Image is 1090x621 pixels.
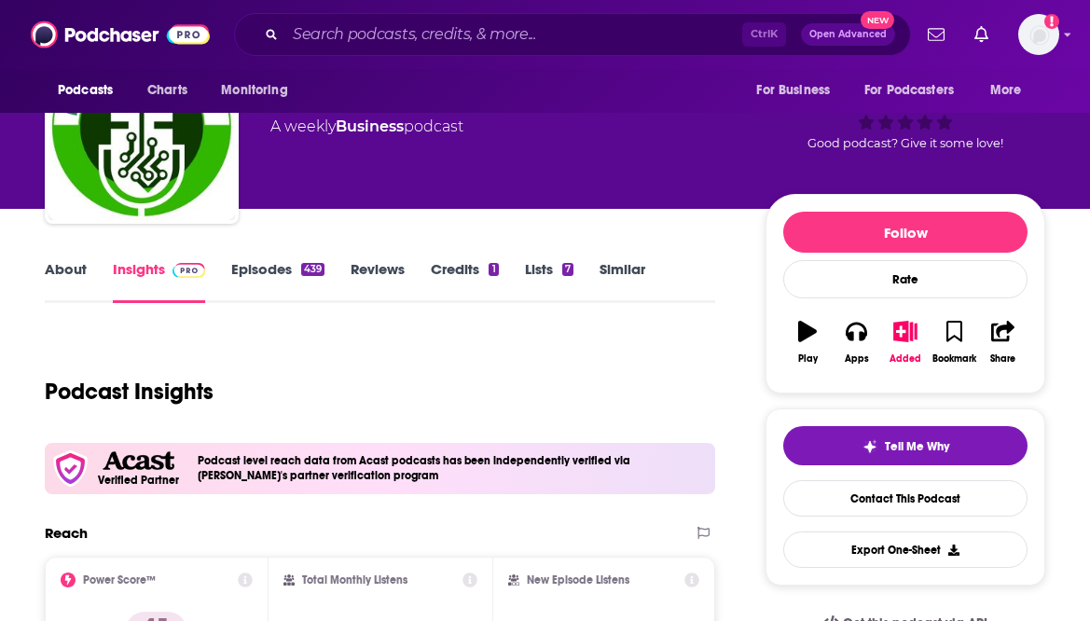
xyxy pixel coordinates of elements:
[977,73,1045,108] button: open menu
[756,77,830,103] span: For Business
[1044,14,1059,29] svg: Add a profile image
[783,212,1028,253] button: Follow
[285,20,742,49] input: Search podcasts, credits, & more...
[45,73,137,108] button: open menu
[967,19,996,50] a: Show notifications dropdown
[45,260,87,303] a: About
[743,73,853,108] button: open menu
[336,117,404,135] a: Business
[172,263,205,278] img: Podchaser Pro
[525,260,573,303] a: Lists7
[783,480,1028,517] a: Contact This Podcast
[832,309,880,376] button: Apps
[98,475,179,486] h5: Verified Partner
[221,77,287,103] span: Monitoring
[302,573,407,586] h2: Total Monthly Listens
[135,73,199,108] a: Charts
[861,11,894,29] span: New
[113,260,205,303] a: InsightsPodchaser Pro
[58,77,113,103] span: Podcasts
[881,309,930,376] button: Added
[990,353,1015,365] div: Share
[198,454,708,482] h4: Podcast level reach data from Acast podcasts has been independently verified via [PERSON_NAME]'s ...
[147,77,187,103] span: Charts
[979,309,1028,376] button: Share
[920,19,952,50] a: Show notifications dropdown
[852,73,981,108] button: open menu
[1018,14,1059,55] img: User Profile
[431,260,498,303] a: Credits1
[527,573,629,586] h2: New Episode Listens
[231,260,324,303] a: Episodes439
[270,116,463,138] div: A weekly podcast
[1018,14,1059,55] span: Logged in as bjonesvested
[864,77,954,103] span: For Podcasters
[48,34,235,220] img: Fintech Impact
[930,309,978,376] button: Bookmark
[801,23,895,46] button: Open AdvancedNew
[890,353,921,365] div: Added
[45,378,214,406] h1: Podcast Insights
[990,77,1022,103] span: More
[845,353,869,365] div: Apps
[45,524,88,542] h2: Reach
[783,426,1028,465] button: tell me why sparkleTell Me Why
[783,309,832,376] button: Play
[783,260,1028,298] div: Rate
[1018,14,1059,55] button: Show profile menu
[807,136,1003,150] span: Good podcast? Give it some love!
[798,353,818,365] div: Play
[809,30,887,39] span: Open Advanced
[351,260,405,303] a: Reviews
[208,73,311,108] button: open menu
[562,263,573,276] div: 7
[783,531,1028,568] button: Export One-Sheet
[83,573,156,586] h2: Power Score™
[52,450,89,487] img: verfied icon
[301,263,324,276] div: 439
[932,353,976,365] div: Bookmark
[234,13,911,56] div: Search podcasts, credits, & more...
[742,22,786,47] span: Ctrl K
[600,260,645,303] a: Similar
[103,451,173,471] img: Acast
[885,439,949,454] span: Tell Me Why
[862,439,877,454] img: tell me why sparkle
[489,263,498,276] div: 1
[31,17,210,52] img: Podchaser - Follow, Share and Rate Podcasts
